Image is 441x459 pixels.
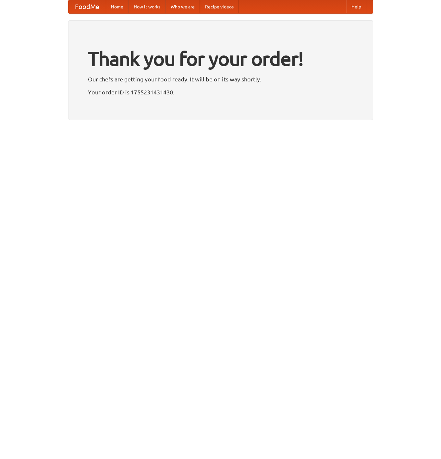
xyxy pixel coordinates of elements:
a: Who we are [165,0,200,13]
a: FoodMe [68,0,106,13]
a: Recipe videos [200,0,239,13]
h1: Thank you for your order! [88,43,353,74]
a: Help [346,0,366,13]
p: Your order ID is 1755231431430. [88,87,353,97]
a: How it works [129,0,165,13]
p: Our chefs are getting your food ready. It will be on its way shortly. [88,74,353,84]
a: Home [106,0,129,13]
